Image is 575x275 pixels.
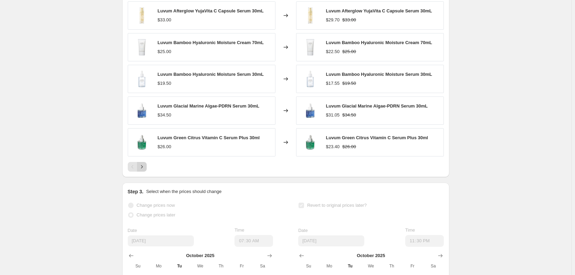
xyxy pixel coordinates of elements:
div: $17.55 [326,80,340,87]
strike: $33.00 [342,17,356,23]
span: Fr [405,263,420,269]
strike: $34.50 [342,112,356,119]
th: Wednesday [190,261,210,272]
img: USSELLER_ROUNDLABCamelliaDeepCollagenFirmingCream50ml_80x.png [132,5,152,26]
div: $26.00 [158,143,171,150]
th: Thursday [381,261,402,272]
div: $25.00 [158,48,171,55]
th: Monday [319,261,340,272]
p: Select when the prices should change [146,188,221,195]
div: $33.00 [158,17,171,23]
th: Saturday [252,261,273,272]
span: Su [130,263,146,269]
span: Luvum Glacial Marine Algae-PDRN Serum 30mL [158,103,260,109]
img: USSELLER_ROUNDLABCamelliaDeepCollagenFirmingAmpoule30ml_80x.png [300,100,321,121]
img: ByWishtrendVitaminA-mazingBakuchiolNightCream50g_b575c779-8906-4299-956e-4ab9d85e9210_80x.png [300,37,321,58]
div: $31.05 [326,112,340,119]
span: We [363,263,378,269]
div: $19.50 [158,80,171,87]
th: Sunday [128,261,148,272]
span: Revert to original prices later? [307,203,367,208]
th: Saturday [423,261,443,272]
span: Time [405,227,415,233]
strike: $19.50 [342,80,356,87]
span: Luvum Bamboo Hyaluronic Moisture Cream 70mL [326,40,432,45]
img: ROUNDLABCamelliaDeepCollagenFirmingCream50ml_1_80x.png [300,132,321,153]
strike: $25.00 [342,48,356,55]
span: Time [234,227,244,233]
input: 10/14/2025 [128,235,194,246]
span: Mo [151,263,166,269]
span: Luvum Green Citrus Vitamin C Serum Plus 30ml [326,135,428,140]
button: Show previous month, September 2025 [297,251,306,261]
span: Sa [426,263,441,269]
span: Date [128,228,137,233]
span: Mo [322,263,337,269]
button: Next [137,162,147,172]
span: Fr [234,263,249,269]
span: Luvum Afterglow YujaVita C Capsule Serum 30mL [158,8,264,13]
span: Luvum Bamboo Hyaluronic Moisture Serum 30mL [158,72,264,77]
span: Tu [343,263,358,269]
div: $29.70 [326,17,340,23]
th: Friday [231,261,252,272]
img: ByWishtrendVitaminA-mazingBakuchiolNightCream50g_b575c779-8906-4299-956e-4ab9d85e9210_80x.png [132,37,152,58]
span: Luvum Afterglow YujaVita C Capsule Serum 30mL [326,8,432,13]
button: Show previous month, September 2025 [126,251,136,261]
img: ROUNDLABCamelliaDeepCollagenFirmingCream50ml_1_80x.png [132,132,152,153]
button: Show next month, November 2025 [436,251,445,261]
div: $22.50 [326,48,340,55]
input: 10/14/2025 [298,235,364,246]
th: Friday [402,261,423,272]
span: We [192,263,208,269]
img: USSELLER_TIRTIRHydroBoostEnzymePowderWash75g_80x.png [300,69,321,89]
div: $23.40 [326,143,340,150]
th: Wednesday [360,261,381,272]
span: Luvum Glacial Marine Algae-PDRN Serum 30mL [326,103,428,109]
span: Sa [255,263,270,269]
img: USSELLER_ROUNDLABCamelliaDeepCollagenFirmingAmpoule30ml_80x.png [132,100,152,121]
th: Sunday [298,261,319,272]
img: USSELLER_ROUNDLABCamelliaDeepCollagenFirmingCream50ml_80x.png [300,5,321,26]
h2: Step 3. [128,188,144,195]
input: 12:00 [234,235,273,247]
input: 12:00 [405,235,444,247]
nav: Pagination [128,162,147,172]
strike: $26.00 [342,143,356,150]
span: Su [301,263,316,269]
th: Monday [148,261,169,272]
div: $34.50 [158,112,171,119]
span: Tu [172,263,187,269]
span: Date [298,228,307,233]
img: USSELLER_TIRTIRHydroBoostEnzymePowderWash75g_80x.png [132,69,152,89]
button: Show next month, November 2025 [265,251,274,261]
span: Luvum Green Citrus Vitamin C Serum Plus 30ml [158,135,260,140]
span: Change prices later [137,212,176,217]
span: Change prices now [137,203,175,208]
span: Luvum Bamboo Hyaluronic Moisture Serum 30mL [326,72,432,77]
th: Tuesday [340,261,360,272]
th: Thursday [211,261,231,272]
span: Luvum Bamboo Hyaluronic Moisture Cream 70mL [158,40,264,45]
span: Th [384,263,399,269]
span: Th [213,263,229,269]
th: Tuesday [169,261,190,272]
